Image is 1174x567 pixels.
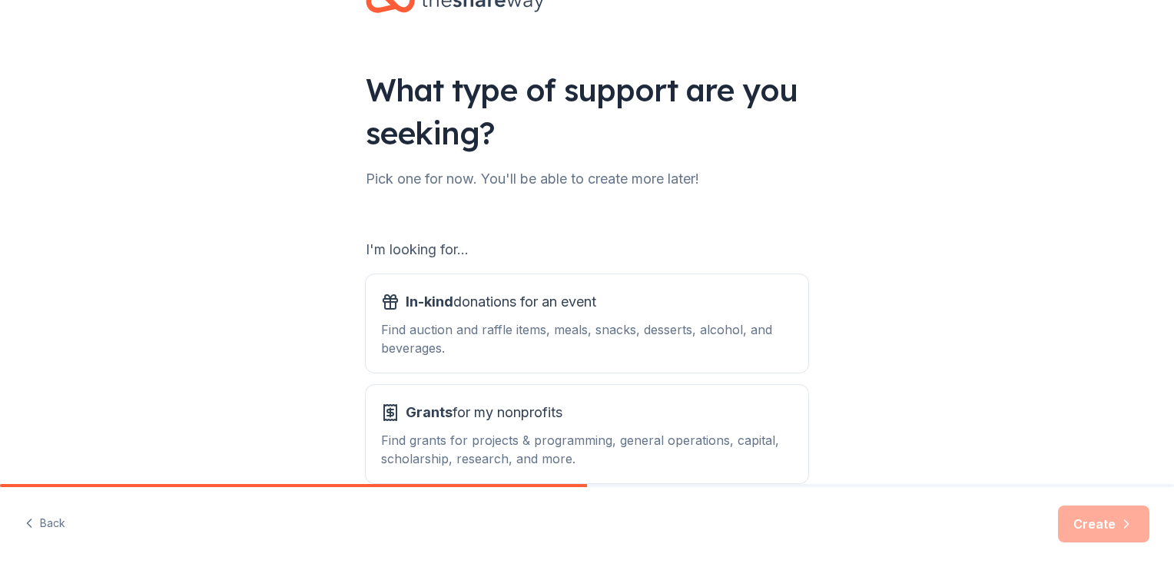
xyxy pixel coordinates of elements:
div: Find auction and raffle items, meals, snacks, desserts, alcohol, and beverages. [381,320,793,357]
span: In-kind [406,293,453,310]
div: What type of support are you seeking? [366,68,808,154]
span: donations for an event [406,290,596,314]
span: for my nonprofits [406,400,562,425]
div: Find grants for projects & programming, general operations, capital, scholarship, research, and m... [381,431,793,468]
div: Pick one for now. You'll be able to create more later! [366,167,808,191]
button: Back [25,508,65,540]
span: Grants [406,404,453,420]
div: I'm looking for... [366,237,808,262]
button: Grantsfor my nonprofitsFind grants for projects & programming, general operations, capital, schol... [366,385,808,483]
button: In-kinddonations for an eventFind auction and raffle items, meals, snacks, desserts, alcohol, and... [366,274,808,373]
